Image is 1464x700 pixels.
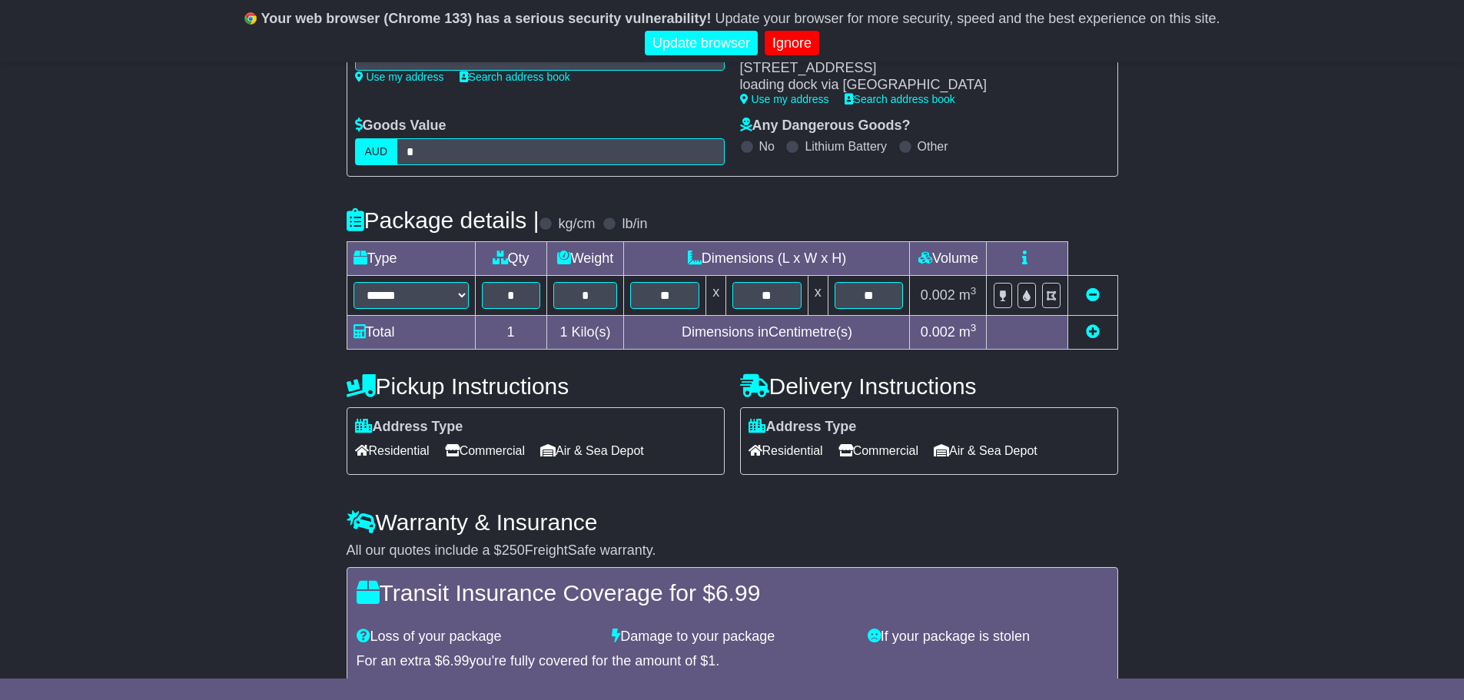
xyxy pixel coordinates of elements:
[460,71,570,83] a: Search address book
[921,287,955,303] span: 0.002
[645,31,758,56] a: Update browser
[546,315,624,349] td: Kilo(s)
[971,285,977,297] sup: 3
[475,241,546,275] td: Qty
[502,542,525,558] span: 250
[357,653,1108,670] div: For an extra $ you're fully covered for the amount of $ .
[918,139,948,154] label: Other
[838,439,918,463] span: Commercial
[706,275,726,315] td: x
[765,31,819,56] a: Ignore
[347,509,1118,535] h4: Warranty & Insurance
[759,139,775,154] label: No
[355,439,430,463] span: Residential
[959,324,977,340] span: m
[349,629,605,645] div: Loss of your package
[355,138,398,165] label: AUD
[347,373,725,399] h4: Pickup Instructions
[959,287,977,303] span: m
[347,315,475,349] td: Total
[860,629,1116,645] div: If your package is stolen
[445,439,525,463] span: Commercial
[357,580,1108,605] h4: Transit Insurance Coverage for $
[604,629,860,645] div: Damage to your package
[347,241,475,275] td: Type
[347,542,1118,559] div: All our quotes include a $ FreightSafe warranty.
[622,216,647,233] label: lb/in
[443,653,470,668] span: 6.99
[624,241,910,275] td: Dimensions (L x W x H)
[708,653,715,668] span: 1
[715,580,760,605] span: 6.99
[808,275,828,315] td: x
[921,324,955,340] span: 0.002
[1086,287,1100,303] a: Remove this item
[559,324,567,340] span: 1
[845,93,955,105] a: Search address book
[740,77,1081,94] div: loading dock via [GEOGRAPHIC_DATA]
[740,118,911,134] label: Any Dangerous Goods?
[740,373,1118,399] h4: Delivery Instructions
[540,439,644,463] span: Air & Sea Depot
[934,439,1037,463] span: Air & Sea Depot
[740,60,1081,77] div: [STREET_ADDRESS]
[749,419,857,436] label: Address Type
[355,71,444,83] a: Use my address
[910,241,987,275] td: Volume
[624,315,910,349] td: Dimensions in Centimetre(s)
[971,322,977,333] sup: 3
[740,93,829,105] a: Use my address
[1086,324,1100,340] a: Add new item
[715,11,1220,26] span: Update your browser for more security, speed and the best experience on this site.
[475,315,546,349] td: 1
[749,439,823,463] span: Residential
[355,419,463,436] label: Address Type
[558,216,595,233] label: kg/cm
[347,207,539,233] h4: Package details |
[546,241,624,275] td: Weight
[805,139,887,154] label: Lithium Battery
[261,11,712,26] b: Your web browser (Chrome 133) has a serious security vulnerability!
[355,118,447,134] label: Goods Value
